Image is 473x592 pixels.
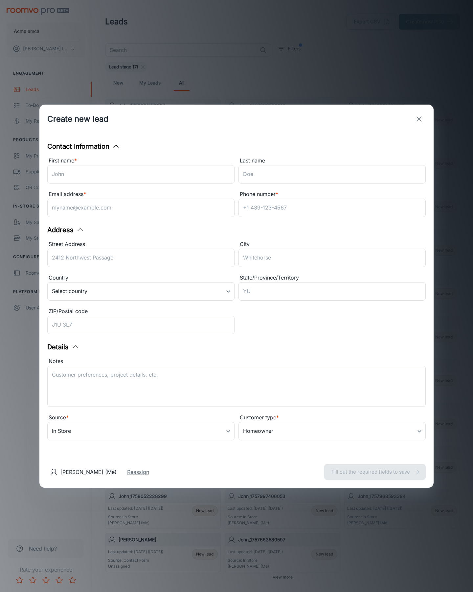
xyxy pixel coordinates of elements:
div: First name [47,157,235,165]
div: Email address [47,190,235,199]
input: John [47,165,235,184]
button: Address [47,225,84,235]
div: Last name [238,157,426,165]
input: +1 439-123-4567 [238,199,426,217]
input: J1U 3L7 [47,316,235,334]
input: Doe [238,165,426,184]
div: Customer type [238,413,426,422]
div: Homeowner [238,422,426,440]
div: Notes [47,357,426,366]
div: Source [47,413,235,422]
input: 2412 Northwest Passage [47,249,235,267]
button: Contact Information [47,141,120,151]
div: Phone number [238,190,426,199]
h1: Create new lead [47,113,108,125]
div: ZIP/Postal code [47,307,235,316]
input: YU [238,282,426,301]
button: Reassign [127,468,149,476]
div: City [238,240,426,249]
div: In Store [47,422,235,440]
button: Details [47,342,79,352]
button: exit [413,112,426,126]
div: Street Address [47,240,235,249]
p: [PERSON_NAME] (Me) [60,468,117,476]
div: State/Province/Territory [238,274,426,282]
div: Country [47,274,235,282]
input: myname@example.com [47,199,235,217]
div: Select country [47,282,235,301]
input: Whitehorse [238,249,426,267]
